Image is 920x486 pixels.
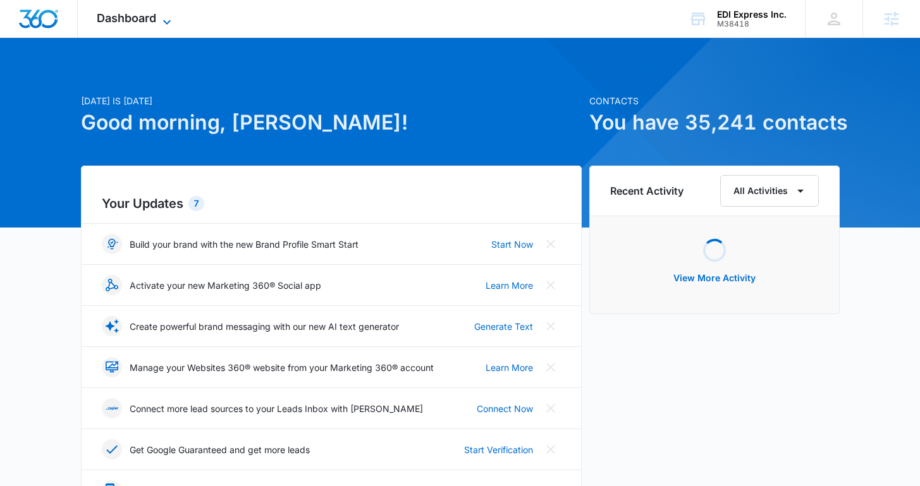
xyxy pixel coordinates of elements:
p: Build your brand with the new Brand Profile Smart Start [130,238,359,251]
h1: You have 35,241 contacts [589,107,840,138]
span: Dashboard [97,11,156,25]
button: Close [541,398,561,418]
h1: Good morning, [PERSON_NAME]! [81,107,582,138]
h6: Recent Activity [610,183,684,198]
p: Activate your new Marketing 360® Social app [130,279,321,292]
a: Learn More [486,279,533,292]
button: Close [541,234,561,254]
a: Connect Now [477,402,533,415]
p: [DATE] is [DATE] [81,94,582,107]
a: Start Now [491,238,533,251]
div: account id [717,20,787,28]
p: Manage your Websites 360® website from your Marketing 360® account [130,361,434,374]
p: Connect more lead sources to your Leads Inbox with [PERSON_NAME] [130,402,423,415]
a: Start Verification [464,443,533,456]
a: Learn More [486,361,533,374]
a: Generate Text [474,320,533,333]
div: 7 [188,196,204,211]
p: Contacts [589,94,840,107]
button: Close [541,439,561,459]
p: Get Google Guaranteed and get more leads [130,443,310,456]
button: Close [541,275,561,295]
h2: Your Updates [102,194,561,213]
p: Create powerful brand messaging with our new AI text generator [130,320,399,333]
button: All Activities [720,175,819,207]
button: Close [541,316,561,336]
button: Close [541,357,561,377]
div: account name [717,9,787,20]
button: View More Activity [661,263,768,293]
